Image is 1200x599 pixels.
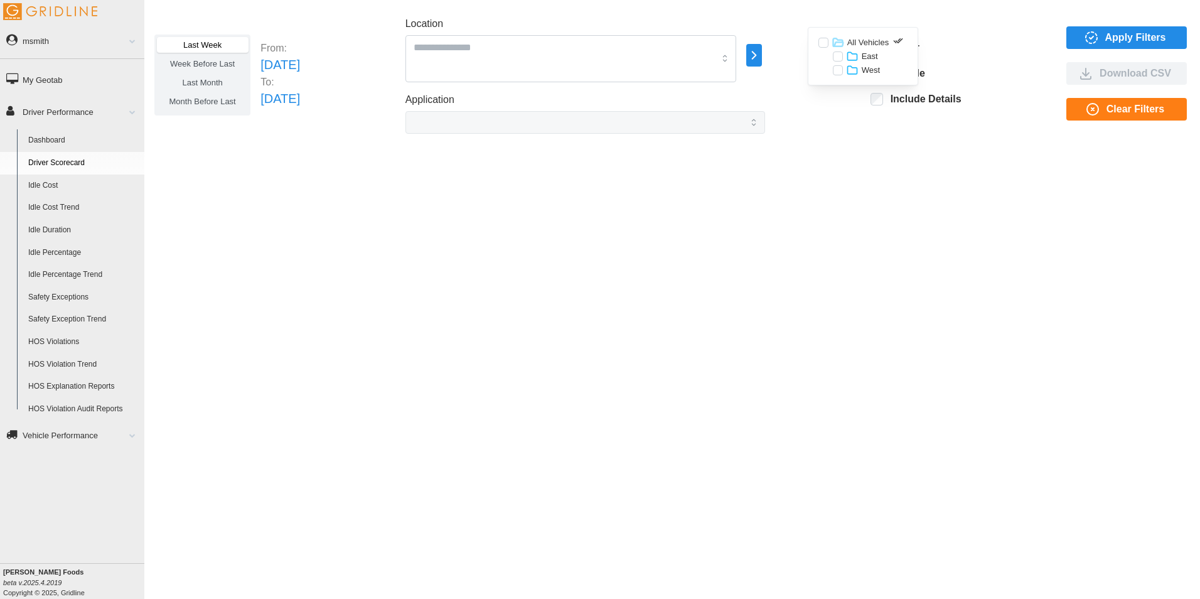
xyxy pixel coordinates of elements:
[1066,98,1187,121] button: Clear Filters
[169,97,236,106] span: Month Before Last
[260,55,300,75] p: [DATE]
[23,175,144,197] a: Idle Cost
[23,197,144,219] a: Idle Cost Trend
[23,375,144,398] a: HOS Explanation Reports
[1106,99,1164,120] span: Clear Filters
[23,398,144,421] a: HOS Violation Audit Reports
[1105,27,1166,48] span: Apply Filters
[23,353,144,376] a: HOS Violation Trend
[883,67,925,80] label: Vehicle
[23,264,144,286] a: Idle Percentage Trend
[862,51,878,62] p: East
[1066,26,1187,49] button: Apply Filters
[847,37,889,48] p: All Vehicles
[260,89,300,109] p: [DATE]
[23,308,144,331] a: Safety Exception Trend
[23,219,144,242] a: Idle Duration
[405,16,444,32] label: Location
[23,286,144,309] a: Safety Exceptions
[3,567,144,598] div: Copyright © 2025, Gridline
[405,92,454,108] label: Application
[3,579,62,586] i: beta v.2025.4.2019
[23,129,144,152] a: Dashboard
[170,59,235,68] span: Week Before Last
[1100,63,1171,84] span: Download CSV
[862,65,880,76] p: West
[883,93,962,105] label: Include Details
[260,41,300,55] p: From:
[23,242,144,264] a: Idle Percentage
[23,331,144,353] a: HOS Violations
[3,568,83,576] b: [PERSON_NAME] Foods
[23,152,144,175] a: Driver Scorecard
[1066,62,1187,85] button: Download CSV
[183,40,222,50] span: Last Week
[260,75,300,89] p: To:
[182,78,222,87] span: Last Month
[3,3,97,20] img: Gridline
